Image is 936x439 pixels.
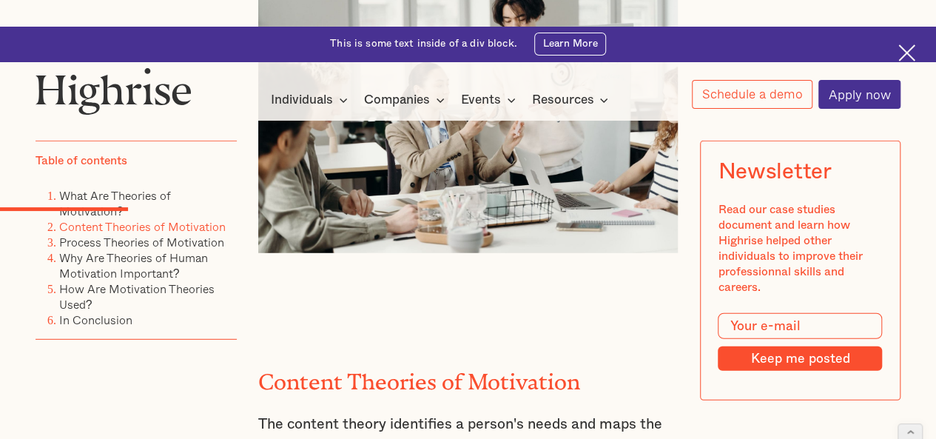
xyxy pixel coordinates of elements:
[531,91,593,109] div: Resources
[364,91,449,109] div: Companies
[818,80,900,109] a: Apply now
[59,186,171,219] a: What Are Theories of Motivation?
[59,310,132,328] a: In Conclusion
[36,67,192,115] img: Highrise logo
[59,232,224,250] a: Process Theories of Motivation
[59,279,215,312] a: How Are Motivation Theories Used?
[461,91,520,109] div: Events
[330,37,517,51] div: This is some text inside of a div block.
[534,33,606,56] a: Learn More
[271,91,333,109] div: Individuals
[59,248,208,281] a: Why Are Theories of Human Motivation Important?
[692,80,812,109] a: Schedule a demo
[36,153,127,168] div: Table of contents
[718,346,882,370] input: Keep me posted
[271,91,352,109] div: Individuals
[718,158,831,184] div: Newsletter
[898,44,915,61] img: Cross icon
[718,312,882,371] form: Modal Form
[718,201,882,295] div: Read our case studies document and learn how Highrise helped other individuals to improve their p...
[59,217,226,235] a: Content Theories of Motivation
[258,364,679,389] h2: Content Theories of Motivation
[718,312,882,339] input: Your e-mail
[364,91,430,109] div: Companies
[531,91,613,109] div: Resources
[461,91,501,109] div: Events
